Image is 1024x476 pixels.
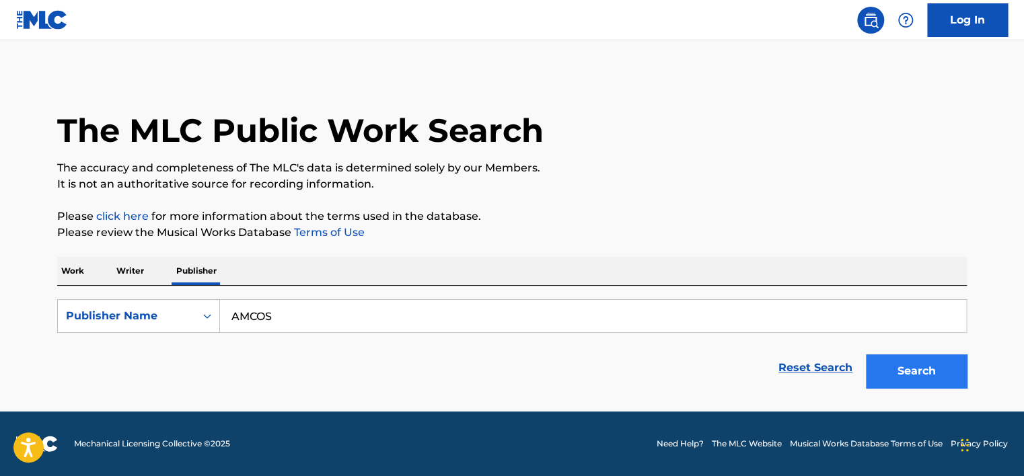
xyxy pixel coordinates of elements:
[863,12,879,28] img: search
[898,12,914,28] img: help
[57,110,544,151] h1: The MLC Public Work Search
[772,353,859,383] a: Reset Search
[96,210,149,223] a: click here
[57,176,967,192] p: It is not an authoritative source for recording information.
[112,257,148,285] p: Writer
[961,425,969,465] div: টেনে আনুন
[57,299,967,395] form: Search Form
[57,208,967,225] p: Please for more information about the terms used in the database.
[16,436,58,452] img: logo
[66,308,187,324] div: Publisher Name
[927,3,1008,37] a: Log In
[790,438,943,450] a: Musical Works Database Terms of Use
[866,354,967,388] button: Search
[57,225,967,241] p: Please review the Musical Works Database
[951,438,1008,450] a: Privacy Policy
[712,438,782,450] a: The MLC Website
[16,10,68,30] img: MLC Logo
[57,257,88,285] p: Work
[291,226,365,239] a: Terms of Use
[57,160,967,176] p: The accuracy and completeness of The MLC's data is determined solely by our Members.
[172,257,221,285] p: Publisher
[657,438,704,450] a: Need Help?
[892,7,919,34] div: Help
[857,7,884,34] a: Public Search
[74,438,230,450] span: Mechanical Licensing Collective © 2025
[957,411,1024,476] iframe: Chat Widget
[957,411,1024,476] div: চ্যাট উইজেট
